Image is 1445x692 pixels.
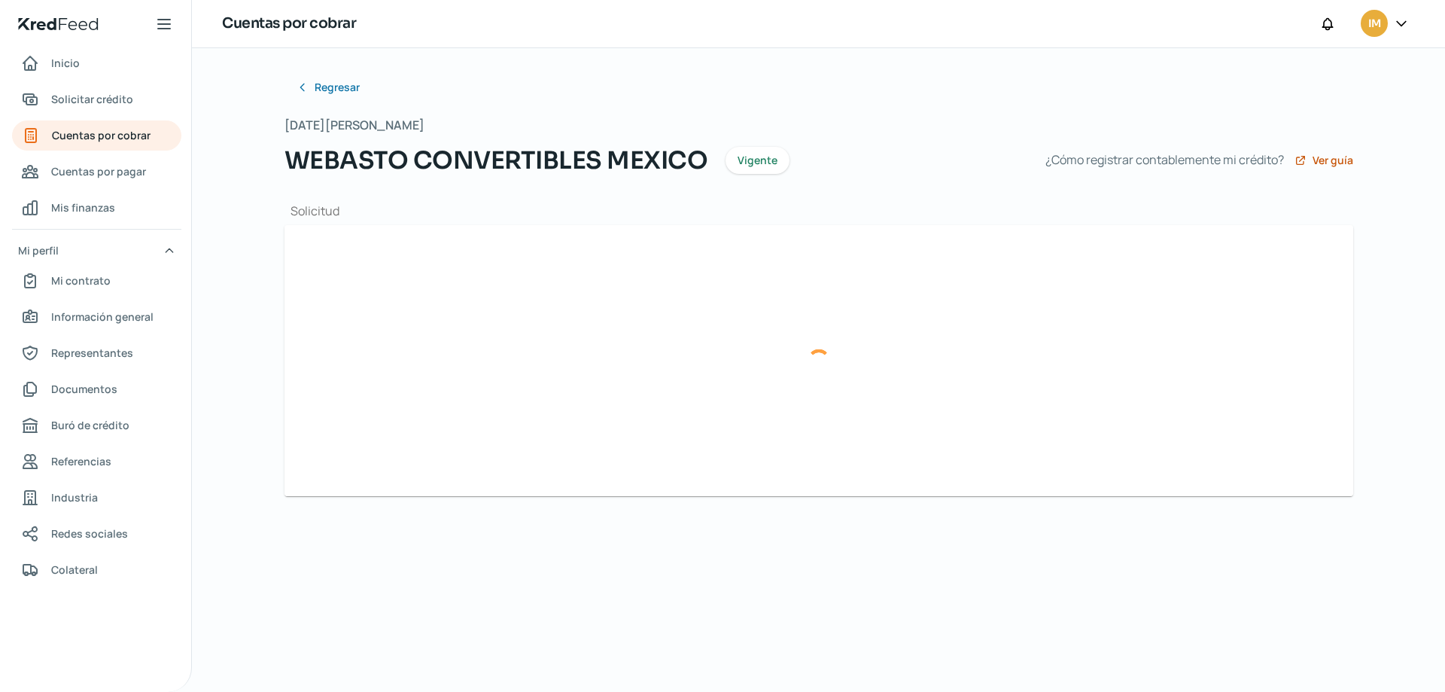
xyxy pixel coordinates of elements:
h1: Solicitud [284,203,1353,219]
span: Mi contrato [51,271,111,290]
span: IM [1368,15,1380,33]
a: Cuentas por cobrar [12,120,181,151]
span: Redes sociales [51,524,128,543]
span: Solicitar crédito [51,90,133,108]
a: Industria [12,483,181,513]
span: Ver guía [1313,155,1353,166]
a: Ver guía [1294,154,1353,166]
a: Información general [12,302,181,332]
span: Colateral [51,560,98,579]
span: ¿Cómo registrar contablemente mi crédito? [1045,149,1284,171]
span: [DATE][PERSON_NAME] [284,114,424,136]
span: Representantes [51,343,133,362]
a: Mi contrato [12,266,181,296]
span: Buró de crédito [51,416,129,434]
a: Colateral [12,555,181,585]
a: Cuentas por pagar [12,157,181,187]
span: Vigente [738,155,777,166]
span: Referencias [51,452,111,471]
span: Industria [51,488,98,507]
span: Mis finanzas [51,198,115,217]
span: Mi perfil [18,241,59,260]
a: Representantes [12,338,181,368]
a: Solicitar crédito [12,84,181,114]
a: Documentos [12,374,181,404]
h1: Cuentas por cobrar [222,13,356,35]
a: Mis finanzas [12,193,181,223]
a: Inicio [12,48,181,78]
span: Inicio [51,53,80,72]
span: Cuentas por pagar [51,162,146,181]
a: Referencias [12,447,181,477]
span: Información general [51,307,154,326]
button: Regresar [284,72,372,102]
span: Cuentas por cobrar [52,126,151,145]
a: Redes sociales [12,519,181,549]
span: WEBASTO CONVERTIBLES MEXICO [284,142,708,178]
span: Documentos [51,380,117,398]
a: Buró de crédito [12,410,181,441]
span: Regresar [315,82,360,93]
